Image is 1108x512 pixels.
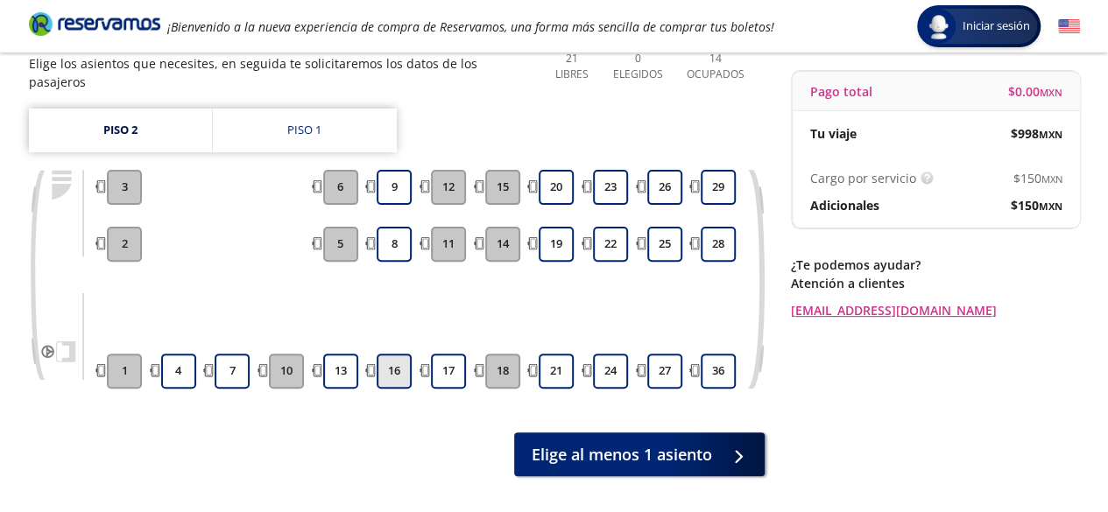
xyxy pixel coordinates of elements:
[213,109,397,152] a: Piso 1
[167,18,774,35] em: ¡Bienvenido a la nueva experiencia de compra de Reservamos, una forma más sencilla de comprar tus...
[1058,16,1080,38] button: English
[107,354,142,389] button: 1
[514,432,765,476] button: Elige al menos 1 asiento
[810,82,872,101] p: Pago total
[810,196,879,214] p: Adicionales
[1039,200,1062,213] small: MXN
[29,109,212,152] a: Piso 2
[269,354,304,389] button: 10
[956,18,1037,35] span: Iniciar sesión
[431,227,466,262] button: 11
[485,170,520,205] button: 15
[161,354,196,389] button: 4
[485,354,520,389] button: 18
[107,227,142,262] button: 2
[791,301,1080,319] a: [EMAIL_ADDRESS][DOMAIN_NAME]
[701,354,736,389] button: 36
[791,256,1080,274] p: ¿Te podemos ayudar?
[791,274,1080,292] p: Atención a clientes
[1013,169,1062,187] span: $ 150
[323,170,358,205] button: 6
[1006,410,1090,494] iframe: Messagebird Livechat Widget
[485,227,520,262] button: 14
[647,227,682,262] button: 25
[377,170,412,205] button: 9
[680,51,752,82] p: 14 Ocupados
[539,227,574,262] button: 19
[609,51,667,82] p: 0 Elegidos
[1011,196,1062,214] span: $ 150
[107,170,142,205] button: 3
[593,227,628,262] button: 22
[532,443,712,466] span: Elige al menos 1 asiento
[647,354,682,389] button: 27
[1008,82,1062,101] span: $ 0.00
[647,170,682,205] button: 26
[810,169,916,187] p: Cargo por servicio
[701,227,736,262] button: 28
[29,54,531,91] p: Elige los asientos que necesites, en seguida te solicitaremos los datos de los pasajeros
[431,170,466,205] button: 12
[539,170,574,205] button: 20
[1039,128,1062,141] small: MXN
[377,227,412,262] button: 8
[431,354,466,389] button: 17
[323,227,358,262] button: 5
[593,354,628,389] button: 24
[323,354,358,389] button: 13
[215,354,250,389] button: 7
[1041,172,1062,186] small: MXN
[539,354,574,389] button: 21
[377,354,412,389] button: 16
[593,170,628,205] button: 23
[548,51,596,82] p: 21 Libres
[1011,124,1062,143] span: $ 998
[701,170,736,205] button: 29
[1040,86,1062,99] small: MXN
[287,122,321,139] div: Piso 1
[29,11,160,37] i: Brand Logo
[29,11,160,42] a: Brand Logo
[810,124,857,143] p: Tu viaje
